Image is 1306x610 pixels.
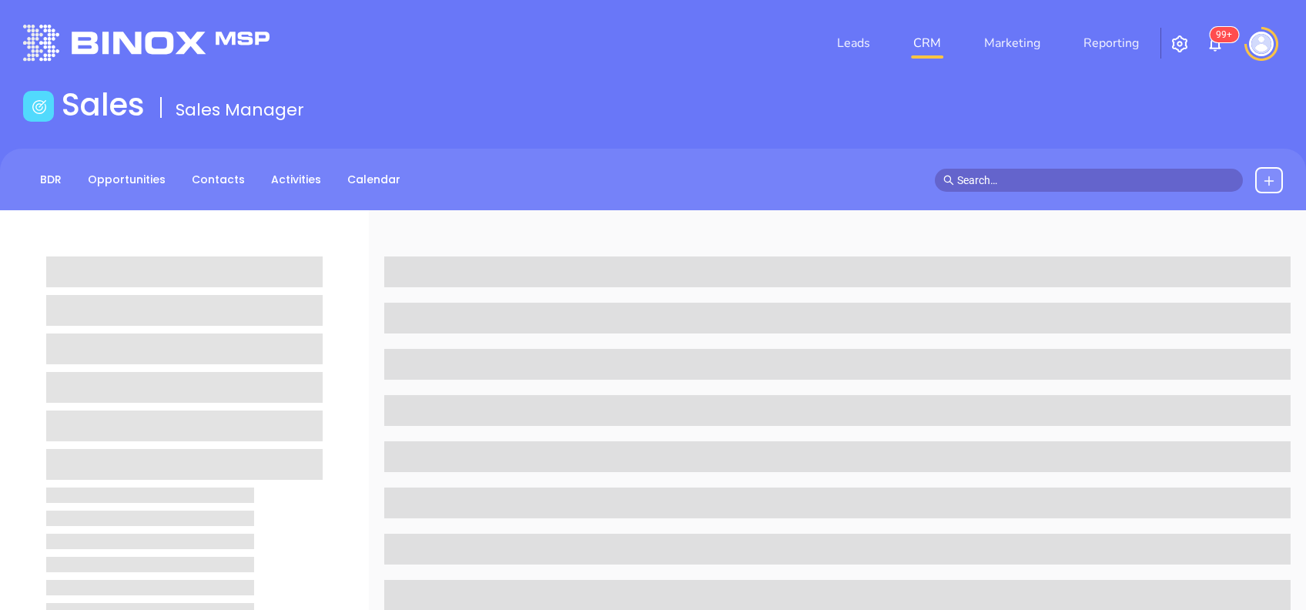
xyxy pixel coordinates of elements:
a: Reporting [1077,28,1145,59]
a: Activities [262,167,330,193]
a: Contacts [183,167,254,193]
a: Leads [831,28,876,59]
span: search [943,175,954,186]
sup: 100 [1210,27,1238,42]
img: logo [23,25,270,61]
a: BDR [31,167,71,193]
a: Opportunities [79,167,175,193]
a: Marketing [978,28,1046,59]
input: Search… [957,172,1234,189]
img: iconNotification [1206,35,1224,53]
span: Sales Manager [176,98,304,122]
img: user [1249,32,1274,56]
img: iconSetting [1170,35,1189,53]
a: CRM [907,28,947,59]
h1: Sales [62,86,145,123]
a: Calendar [338,167,410,193]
